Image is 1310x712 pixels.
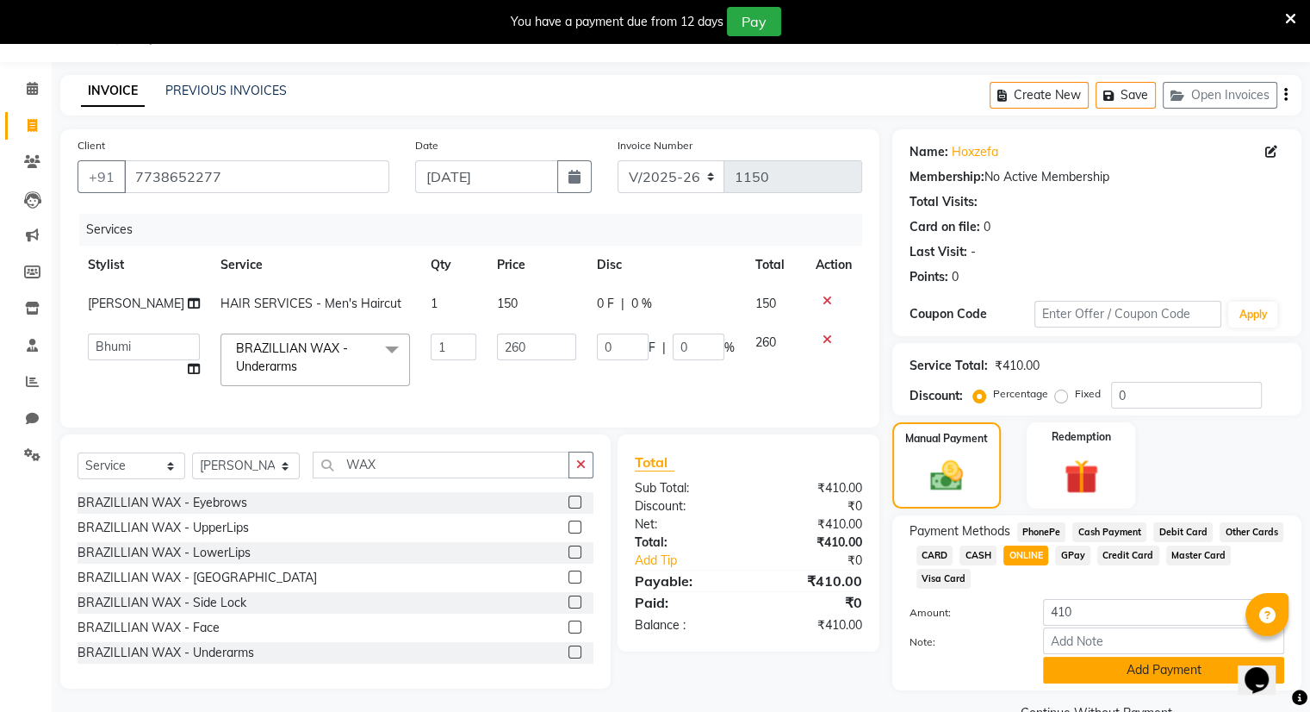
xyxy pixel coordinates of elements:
[622,592,748,613] div: Paid:
[995,357,1040,375] div: ₹410.00
[993,386,1048,402] label: Percentage
[78,644,254,662] div: BRAZILLIAN WAX - Underarms
[916,546,953,565] span: CARD
[910,218,980,236] div: Card on file:
[622,515,748,534] div: Net:
[916,569,972,589] span: Visa Card
[1034,301,1222,328] input: Enter Offer / Coupon Code
[487,246,587,284] th: Price
[81,76,145,107] a: INVOICE
[420,246,487,284] th: Qty
[990,82,1089,109] button: Create New
[724,339,735,357] span: %
[748,592,875,613] div: ₹0
[78,138,105,153] label: Client
[88,296,184,311] span: [PERSON_NAME]
[622,616,748,634] div: Balance :
[805,246,862,284] th: Action
[297,359,305,374] a: x
[1003,546,1048,565] span: ONLINE
[1228,302,1277,328] button: Apply
[78,160,126,193] button: +91
[587,246,745,284] th: Disc
[631,295,652,313] span: 0 %
[1017,522,1066,542] span: PhonePe
[313,452,569,478] input: Search or Scan
[236,340,348,374] span: BRAZILLIAN WAX - Underarms
[622,534,748,552] div: Total:
[1043,657,1284,684] button: Add Payment
[1166,546,1232,565] span: Master Card
[1053,455,1109,498] img: _gift.svg
[910,193,978,211] div: Total Visits:
[622,571,748,591] div: Payable:
[984,218,990,236] div: 0
[78,594,246,612] div: BRAZILLIAN WAX - Side Lock
[755,296,776,311] span: 150
[745,246,805,284] th: Total
[431,296,438,311] span: 1
[78,246,210,284] th: Stylist
[910,168,1284,186] div: No Active Membership
[618,138,692,153] label: Invoice Number
[621,295,624,313] span: |
[1075,386,1101,402] label: Fixed
[910,357,988,375] div: Service Total:
[1220,522,1283,542] span: Other Cards
[748,515,875,534] div: ₹410.00
[597,295,614,313] span: 0 F
[769,552,874,570] div: ₹0
[165,83,287,98] a: PREVIOUS INVOICES
[748,497,875,515] div: ₹0
[727,7,781,36] button: Pay
[124,160,389,193] input: Search by Name/Mobile/Email/Code
[748,534,875,552] div: ₹410.00
[1043,628,1284,654] input: Add Note
[220,296,401,311] span: HAIR SERVICES - Men's Haircut
[1055,546,1090,565] span: GPay
[635,453,674,472] span: Total
[1163,82,1277,109] button: Open Invoices
[959,546,996,565] span: CASH
[78,619,220,637] div: BRAZILLIAN WAX - Face
[748,571,875,591] div: ₹410.00
[622,479,748,497] div: Sub Total:
[897,605,1030,621] label: Amount:
[649,339,655,357] span: F
[1096,82,1156,109] button: Save
[971,243,976,261] div: -
[1072,522,1146,542] span: Cash Payment
[210,246,420,284] th: Service
[910,168,984,186] div: Membership:
[755,334,776,350] span: 260
[920,457,973,495] img: _cash.svg
[1153,522,1213,542] span: Debit Card
[1052,429,1111,445] label: Redemption
[910,268,948,286] div: Points:
[511,13,723,31] div: You have a payment due from 12 days
[78,544,251,562] div: BRAZILLIAN WAX - LowerLips
[910,243,967,261] div: Last Visit:
[910,305,1034,323] div: Coupon Code
[497,296,518,311] span: 150
[910,522,1010,540] span: Payment Methods
[622,552,769,570] a: Add Tip
[910,143,948,161] div: Name:
[78,519,249,537] div: BRAZILLIAN WAX - UpperLips
[78,569,317,587] div: BRAZILLIAN WAX - [GEOGRAPHIC_DATA]
[952,143,998,161] a: Hoxzefa
[748,479,875,497] div: ₹410.00
[1097,546,1159,565] span: Credit Card
[897,634,1030,650] label: Note:
[1043,599,1284,626] input: Amount
[910,387,963,405] div: Discount:
[748,616,875,634] div: ₹410.00
[905,431,988,447] label: Manual Payment
[952,268,959,286] div: 0
[415,138,438,153] label: Date
[662,339,666,357] span: |
[78,494,247,512] div: BRAZILLIAN WAX - Eyebrows
[1238,643,1293,695] iframe: chat widget
[622,497,748,515] div: Discount:
[79,214,875,246] div: Services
